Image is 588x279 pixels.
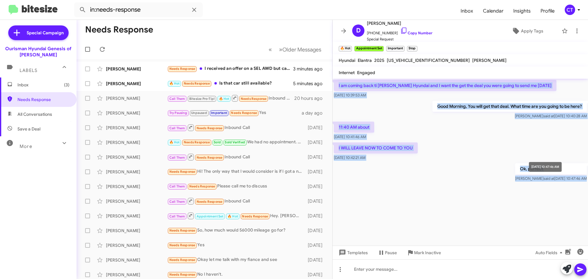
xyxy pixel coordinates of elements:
div: I received an offer on a SEL AWD but can you send your best offer for a RWD? Please send it via e... [167,65,293,72]
span: Pause [385,247,397,258]
button: Auto Fields [530,247,570,258]
div: [PERSON_NAME] [106,169,167,175]
span: Mark Inactive [414,247,441,258]
span: Save a Deal [17,126,40,132]
span: All Conversations [17,111,52,117]
span: Call Them [169,200,185,204]
div: a day ago [302,110,327,116]
span: Needs Response [169,228,195,232]
small: Appointment Set [354,46,383,51]
div: [DATE] [305,154,327,160]
span: Call Them [169,97,185,101]
span: Needs Response [197,126,223,130]
span: [US_VEHICLE_IDENTIFICATION_NUMBER] [387,58,470,63]
small: Stop [407,46,417,51]
p: I am coming back ti [PERSON_NAME] Hyundai and I want the get the deal you were going to send me [... [334,80,556,91]
div: [PERSON_NAME] [106,213,167,219]
div: [PERSON_NAME] [106,242,167,248]
span: Labels [20,68,37,73]
a: Special Campaign [8,25,69,40]
span: Call Them [169,184,185,188]
div: Okay let me talk with my fiance and see [167,256,305,263]
div: [PERSON_NAME] [106,66,167,72]
span: Sold [214,140,221,144]
div: [DATE] [305,272,327,278]
div: [PERSON_NAME] [106,81,167,87]
small: Important [386,46,405,51]
span: [DATE] 10:41:46 AM [334,134,366,139]
span: Elantra [358,58,372,63]
span: Needs Response [242,214,268,218]
div: 5 minutes ago [293,81,327,87]
span: [DATE] 10:39:53 AM [334,93,366,97]
a: Insights [508,2,536,20]
span: Needs Response [169,273,195,277]
a: Profile [536,2,560,20]
span: Needs Response [197,200,223,204]
div: [PERSON_NAME] [106,95,167,101]
div: [PERSON_NAME] [106,228,167,234]
div: Yes [167,242,305,249]
div: Is that car still available? [167,80,293,87]
input: Search [74,2,203,17]
span: 🔥 Hot [219,97,229,101]
span: Important [211,111,227,115]
span: said at [543,114,554,118]
button: CT [560,5,581,15]
span: Needs Response [197,156,223,160]
a: Inbox [456,2,478,20]
div: 3 minutes ago [293,66,327,72]
div: [PERSON_NAME] [106,125,167,131]
span: Needs Response [231,111,257,115]
div: Inbound Call [167,197,305,205]
div: Hi! The only way that I would consider is if I got a newer palisade for close to the same monthly... [167,168,305,175]
div: [DATE] [305,228,327,234]
span: Needs Response [184,81,210,85]
div: [PERSON_NAME] [106,272,167,278]
p: Good Morning, You will get that deal. What time are you going to be here? [432,101,587,112]
span: D [356,26,361,36]
div: No I haven't. [167,271,305,278]
div: [PERSON_NAME] [106,110,167,116]
button: Mark Inactive [402,247,446,258]
div: Please call me to discuss [167,183,305,190]
span: Appointment Set [197,214,224,218]
button: Apply Tags [496,25,559,36]
span: [PERSON_NAME] [DATE] 10:40:28 AM [515,114,587,118]
button: Pause [373,247,402,258]
span: Needs Response [17,96,70,103]
span: 🔥 Hot [228,214,238,218]
div: [DATE] [305,213,327,219]
span: [PERSON_NAME] [367,20,432,27]
span: Auto Fields [535,247,565,258]
span: Needs Response [169,67,195,71]
div: [DATE] [305,183,327,190]
span: Needs Response [189,184,215,188]
span: [DATE] 10:42:21 AM [334,155,365,160]
div: Inbound Call [167,124,305,131]
div: [DATE] [305,257,327,263]
span: Special Campaign [27,30,64,36]
span: [PHONE_NUMBER] [367,27,432,36]
div: CT [565,5,575,15]
a: Calendar [478,2,508,20]
div: So, how much would 56000 mileage go for? [167,227,305,234]
span: Needs Response [184,140,210,144]
span: Needs Response [241,97,267,101]
span: » [279,46,282,53]
div: 20 hours ago [294,95,327,101]
div: [DATE] [305,125,327,131]
p: Ok, perfect [515,163,587,174]
span: 🔥 Hot [169,81,180,85]
span: said at [544,176,554,181]
div: We had no appointment. We didn't even get a call that [PERSON_NAME] promised to make said appoint... [167,139,305,146]
span: Sold Verified [225,140,245,144]
span: 🔥 Hot [169,140,180,144]
span: Bitesize Pro-Tip! [189,97,215,101]
span: Apply Tags [521,25,543,36]
div: [DATE] [305,198,327,204]
div: Yes [167,109,302,116]
p: 11:40 AM about [334,122,374,133]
